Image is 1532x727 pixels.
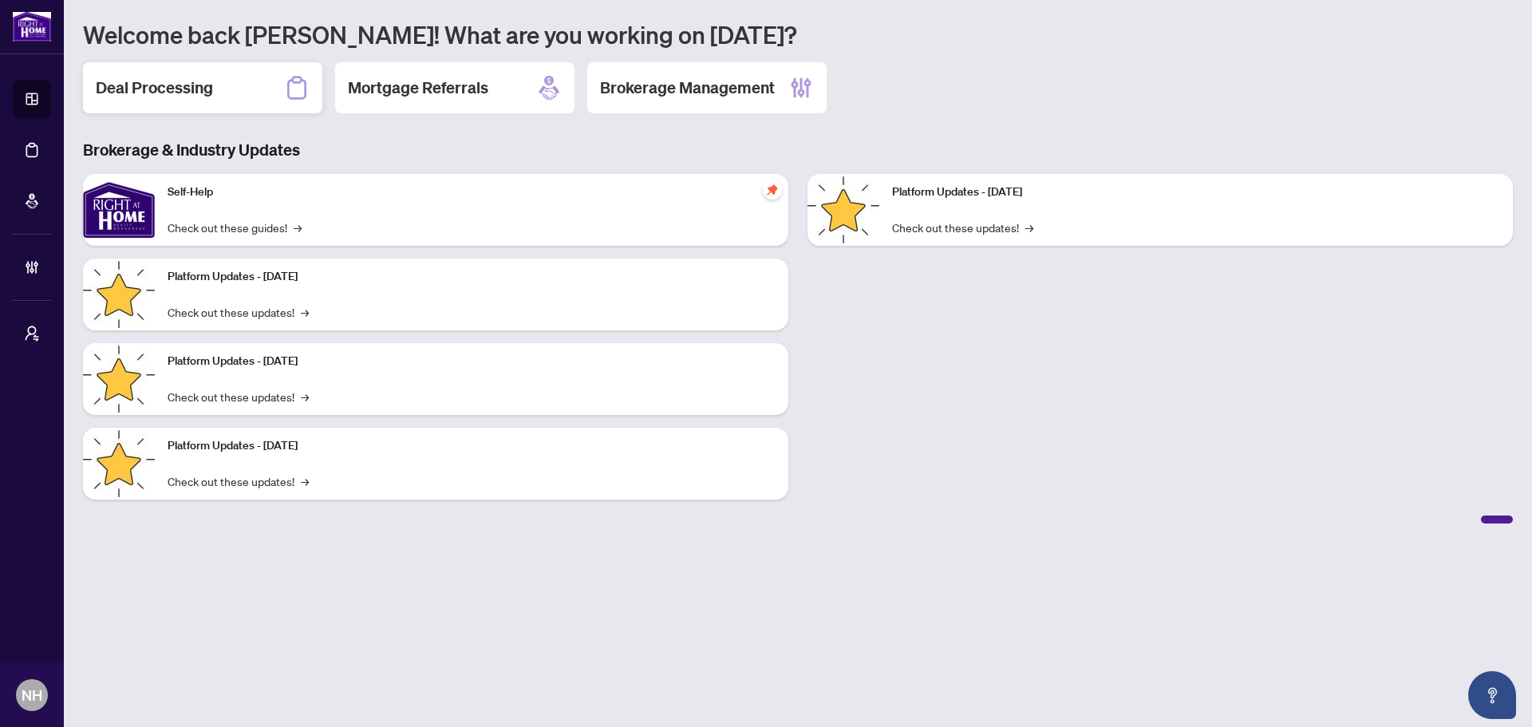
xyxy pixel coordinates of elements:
span: → [301,472,309,490]
img: logo [13,12,51,41]
button: Open asap [1468,671,1516,719]
span: → [294,219,302,236]
h2: Brokerage Management [600,77,775,99]
img: Platform Updates - July 8, 2025 [83,428,155,500]
p: Platform Updates - [DATE] [168,353,776,370]
span: pushpin [763,180,782,200]
h3: Brokerage & Industry Updates [83,139,1513,161]
a: Check out these updates!→ [168,303,309,321]
a: Check out these updates!→ [168,472,309,490]
p: Self-Help [168,184,776,201]
span: user-switch [24,326,40,342]
h1: Welcome back [PERSON_NAME]! What are you working on [DATE]? [83,19,1513,49]
a: Check out these updates!→ [168,388,309,405]
h2: Mortgage Referrals [348,77,488,99]
span: NH [22,684,42,706]
a: Check out these guides!→ [168,219,302,236]
img: Self-Help [83,174,155,246]
p: Platform Updates - [DATE] [168,268,776,286]
img: Platform Updates - July 21, 2025 [83,343,155,415]
p: Platform Updates - [DATE] [168,437,776,455]
img: Platform Updates - June 23, 2025 [807,174,879,246]
span: → [301,388,309,405]
a: Check out these updates!→ [892,219,1033,236]
p: Platform Updates - [DATE] [892,184,1500,201]
span: → [1025,219,1033,236]
h2: Deal Processing [96,77,213,99]
img: Platform Updates - September 16, 2025 [83,259,155,330]
span: → [301,303,309,321]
